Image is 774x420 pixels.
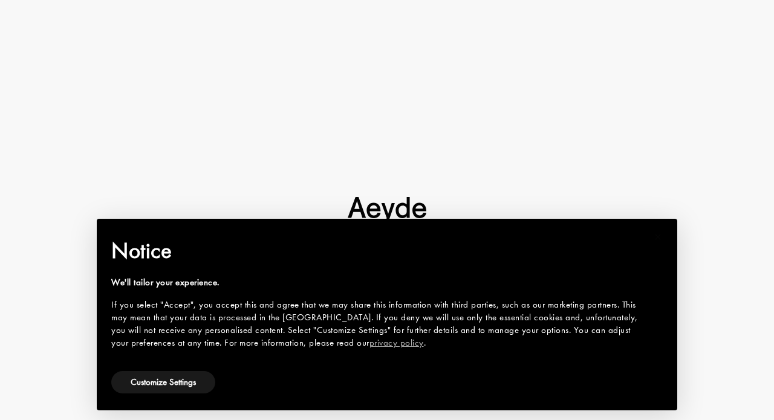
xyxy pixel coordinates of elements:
div: We'll tailor your experience. [111,276,643,289]
a: privacy policy [369,337,424,349]
div: If you select "Accept", you accept this and agree that we may share this information with third p... [111,299,643,349]
img: footer-logo.svg [348,197,426,224]
h2: Notice [111,235,643,267]
button: Customize Settings [111,371,215,393]
button: Close this notice [643,222,672,251]
span: × [654,227,662,246]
